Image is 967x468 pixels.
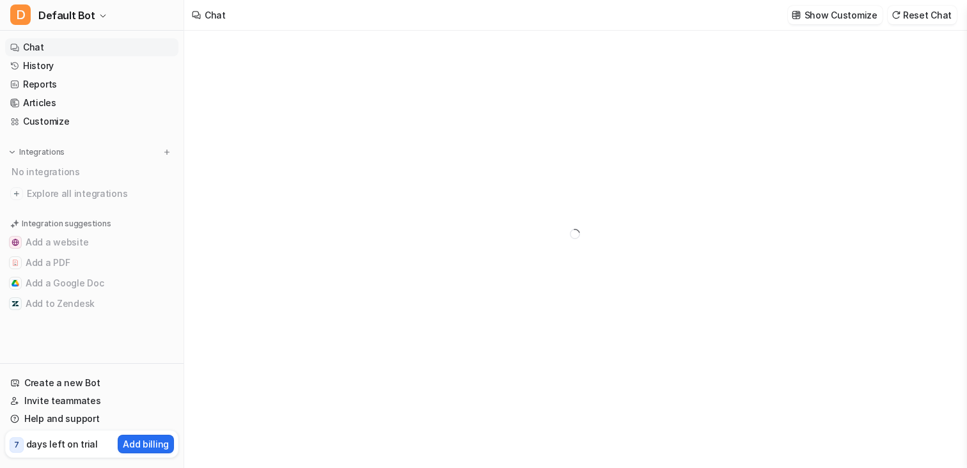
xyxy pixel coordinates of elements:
[5,392,178,410] a: Invite teammates
[10,4,31,25] span: D
[22,218,111,230] p: Integration suggestions
[5,273,178,293] button: Add a Google DocAdd a Google Doc
[12,259,19,267] img: Add a PDF
[19,147,65,157] p: Integrations
[12,238,19,246] img: Add a website
[12,300,19,308] img: Add to Zendesk
[5,146,68,159] button: Integrations
[5,253,178,273] button: Add a PDFAdd a PDF
[5,374,178,392] a: Create a new Bot
[5,185,178,203] a: Explore all integrations
[205,8,226,22] div: Chat
[892,10,900,20] img: reset
[26,437,98,451] p: days left on trial
[14,439,19,451] p: 7
[5,232,178,253] button: Add a websiteAdd a website
[118,435,174,453] button: Add billing
[8,161,178,182] div: No integrations
[805,8,877,22] p: Show Customize
[5,94,178,112] a: Articles
[5,38,178,56] a: Chat
[5,113,178,130] a: Customize
[38,6,95,24] span: Default Bot
[788,6,883,24] button: Show Customize
[162,148,171,157] img: menu_add.svg
[12,279,19,287] img: Add a Google Doc
[5,57,178,75] a: History
[8,148,17,157] img: expand menu
[792,10,801,20] img: customize
[888,6,957,24] button: Reset Chat
[10,187,23,200] img: explore all integrations
[27,183,173,204] span: Explore all integrations
[123,437,169,451] p: Add billing
[5,293,178,314] button: Add to ZendeskAdd to Zendesk
[5,75,178,93] a: Reports
[5,410,178,428] a: Help and support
